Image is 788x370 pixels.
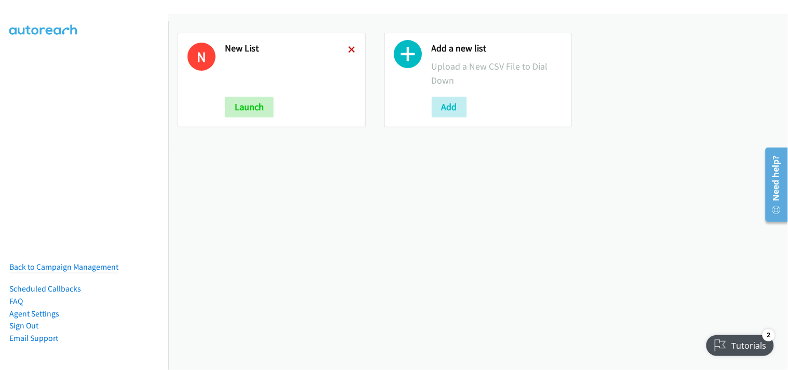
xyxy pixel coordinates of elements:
a: Scheduled Callbacks [9,284,81,294]
h1: N [188,43,216,71]
iframe: Resource Center [758,143,788,226]
button: Add [432,97,467,117]
a: Email Support [9,333,58,343]
button: Launch [225,97,274,117]
iframe: Checklist [700,325,780,362]
h2: Add a new list [432,43,563,55]
p: Upload a New CSV File to Dial Down [432,59,563,87]
a: FAQ [9,296,23,306]
a: Agent Settings [9,309,59,319]
a: Sign Out [9,321,38,331]
h2: New List [225,43,349,55]
a: Back to Campaign Management [9,262,118,272]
